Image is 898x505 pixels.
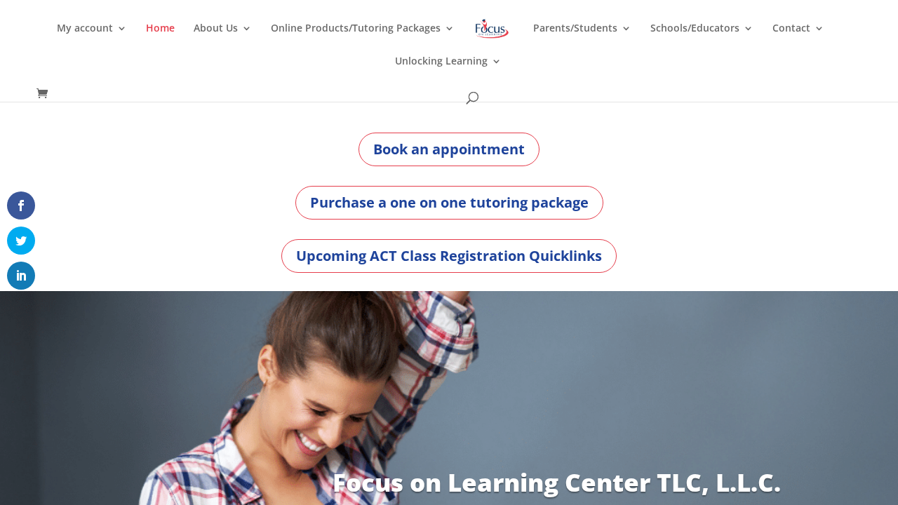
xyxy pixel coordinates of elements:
a: Upcoming ACT Class Registration Quicklinks [281,239,617,273]
a: Focus on Learning Center TLC, L.L.C. [333,466,781,499]
a: Unlocking Learning [395,56,502,89]
img: Focus on Learning [474,16,510,41]
a: Home [146,23,175,56]
a: Purchase a one on one tutoring package [295,186,603,220]
a: About Us [194,23,252,56]
a: My account [57,23,127,56]
a: Contact [772,23,824,56]
a: Online Products/Tutoring Packages [271,23,455,56]
a: Schools/Educators [650,23,753,56]
a: Book an appointment [358,133,540,166]
a: Parents/Students [533,23,631,56]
